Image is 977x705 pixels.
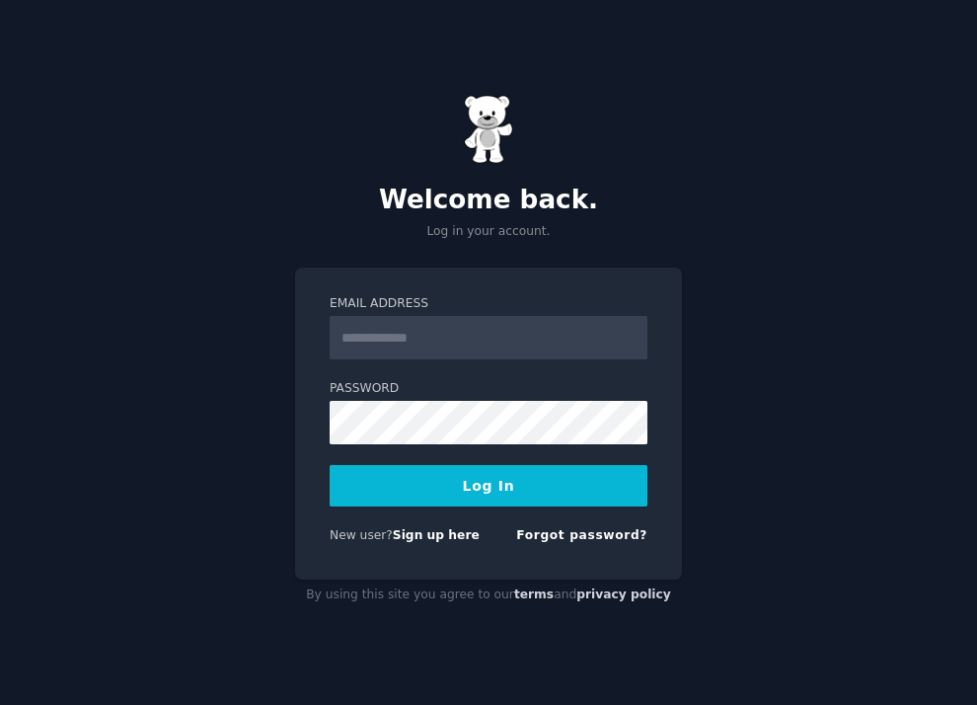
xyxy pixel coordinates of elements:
span: New user? [330,528,393,542]
div: By using this site you agree to our and [295,580,682,611]
label: Email Address [330,295,647,313]
label: Password [330,380,647,398]
a: Forgot password? [516,528,647,542]
button: Log In [330,465,647,507]
img: Gummy Bear [464,95,513,164]
h2: Welcome back. [295,185,682,216]
a: privacy policy [576,587,671,601]
p: Log in your account. [295,223,682,241]
a: terms [514,587,554,601]
a: Sign up here [393,528,480,542]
